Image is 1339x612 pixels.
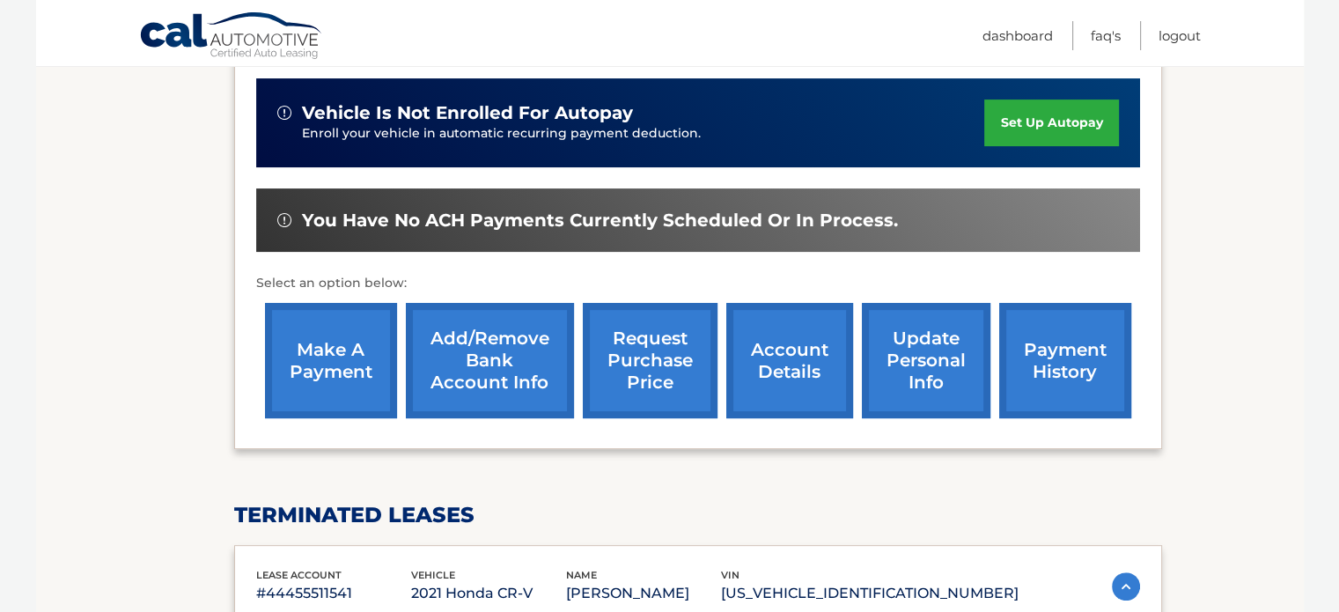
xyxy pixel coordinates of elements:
[984,100,1118,146] a: set up autopay
[256,581,411,606] p: #44455511541
[411,581,566,606] p: 2021 Honda CR-V
[862,303,990,418] a: update personal info
[721,569,739,581] span: vin
[583,303,717,418] a: request purchase price
[265,303,397,418] a: make a payment
[1091,21,1121,50] a: FAQ's
[566,569,597,581] span: name
[139,11,324,63] a: Cal Automotive
[406,303,574,418] a: Add/Remove bank account info
[411,569,455,581] span: vehicle
[726,303,853,418] a: account details
[302,210,898,232] span: You have no ACH payments currently scheduled or in process.
[999,303,1131,418] a: payment history
[1159,21,1201,50] a: Logout
[277,213,291,227] img: alert-white.svg
[982,21,1053,50] a: Dashboard
[302,124,985,144] p: Enroll your vehicle in automatic recurring payment deduction.
[566,581,721,606] p: [PERSON_NAME]
[721,581,1019,606] p: [US_VEHICLE_IDENTIFICATION_NUMBER]
[256,569,342,581] span: lease account
[256,273,1140,294] p: Select an option below:
[302,102,633,124] span: vehicle is not enrolled for autopay
[234,502,1162,528] h2: terminated leases
[1112,572,1140,601] img: accordion-active.svg
[277,106,291,120] img: alert-white.svg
